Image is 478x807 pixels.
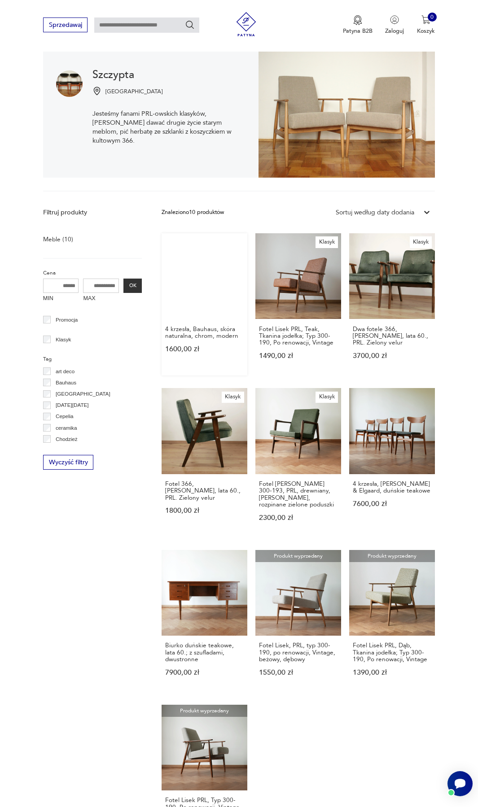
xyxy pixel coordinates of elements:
img: Szczypta [259,50,435,178]
p: 1390,00 zł [353,669,431,676]
button: Zaloguj [385,15,404,35]
img: Ikonka użytkownika [390,15,399,24]
img: Szczypta [56,70,83,97]
p: Zaloguj [385,27,404,35]
img: Ikonka pinezki mapy [92,87,101,96]
h3: Fotel Lisek, PRL, typ 300-190, po renowacji, Vintage, beżowy, dębowy [259,642,338,663]
a: Produkt wyprzedanyFotel Lisek PRL, Dąb, Tkanina jodełka; Typ 300-190, Po renowacji, VintageFotel ... [349,550,435,692]
p: [DATE][DATE] [56,401,89,410]
a: 4 krzesła, Bauhaus, skóra naturalna, chrom, modern4 krzesła, Bauhaus, skóra naturalna, chrom, mod... [162,233,247,375]
p: Cepelia [56,412,74,421]
h3: Biurko duńskie teakowe, lata 60.; z szufladami, dwustronne [165,642,244,663]
label: MIN [43,293,79,305]
h3: Fotel [PERSON_NAME] 300-193, PRL, drewniany, [PERSON_NAME], rozpinane zielone poduszki [259,480,338,508]
img: Ikona medalu [353,15,362,25]
p: Cena [43,269,142,278]
p: [GEOGRAPHIC_DATA] [105,88,162,96]
h3: 4 krzesła, Bauhaus, skóra naturalna, chrom, modern [165,326,244,340]
p: Filtruj produkty [43,208,142,217]
div: Sortuj według daty dodania [336,208,414,217]
p: 7900,00 zł [165,669,244,676]
button: Wyczyść filtry [43,455,93,470]
p: ceramika [56,423,77,432]
img: Ikona koszyka [421,15,430,24]
p: 1550,00 zł [259,669,338,676]
p: art deco [56,367,75,376]
p: 3700,00 zł [353,353,431,359]
button: 0Koszyk [417,15,435,35]
p: [GEOGRAPHIC_DATA] [56,389,110,398]
a: Sprzedawaj [43,23,88,28]
button: Szukaj [185,20,195,30]
p: Chodzież [56,435,78,444]
button: Patyna B2B [343,15,373,35]
h3: Fotel Lisek PRL, Dąb, Tkanina jodełka; Typ 300-190, Po renowacji, Vintage [353,642,431,663]
img: Patyna - sklep z meblami i dekoracjami vintage [231,12,261,36]
button: Sprzedawaj [43,17,88,32]
p: Jesteśmy fanami PRL-owskich klasyków, [PERSON_NAME] dawać drugie życie starym meblom, pić herbatę... [92,109,246,145]
p: Klasyk [56,335,71,344]
a: KlasykFotel Lisek PRL, Teak, Tkanina jodełka; Typ 300-190, Po renowacji, VintageFotel Lisek PRL, ... [255,233,341,375]
h1: Szczypta [92,70,246,80]
a: KlasykFotel Stefan 300-193, PRL, drewniany, Bączyk, rozpinane zielone poduszkiFotel [PERSON_NAME]... [255,388,341,537]
p: Tag [43,355,142,364]
button: OK [123,279,142,293]
p: Patyna B2B [343,27,373,35]
div: 0 [428,13,437,22]
p: Bauhaus [56,378,76,387]
label: MAX [83,293,119,305]
p: Promocja [56,315,78,324]
iframe: Smartsupp widget button [447,771,473,796]
p: 1600,00 zł [165,346,244,353]
div: Znaleziono 10 produktów [162,208,224,217]
a: KlasykFotel 366, Chierowski, lata 60., PRL. Zielony velurFotel 366, [PERSON_NAME], lata 60., PRL.... [162,388,247,537]
h3: Fotel 366, [PERSON_NAME], lata 60., PRL. Zielony velur [165,480,244,501]
a: Meble (10) [43,234,73,245]
p: 2300,00 zł [259,515,338,521]
p: 1490,00 zł [259,353,338,359]
a: Biurko duńskie teakowe, lata 60.; z szufladami, dwustronneBiurko duńskie teakowe, lata 60.; z szu... [162,550,247,692]
p: Ćmielów [56,446,76,455]
a: KlasykDwa fotele 366, Chierowski, lata 60., PRL. Zielony velurDwa fotele 366, [PERSON_NAME], lata... [349,233,435,375]
a: 4 krzesła, Schonning & Elgaard, duńskie teakowe4 krzesła, [PERSON_NAME] & Elgaard, duńskie teakow... [349,388,435,537]
a: Produkt wyprzedanyFotel Lisek, PRL, typ 300-190, po renowacji, Vintage, beżowy, dębowyFotel Lisek... [255,550,341,692]
p: 1800,00 zł [165,507,244,514]
h3: Dwa fotele 366, [PERSON_NAME], lata 60., PRL. Zielony velur [353,326,431,346]
p: Koszyk [417,27,435,35]
h3: Fotel Lisek PRL, Teak, Tkanina jodełka; Typ 300-190, Po renowacji, Vintage [259,326,338,346]
p: 7600,00 zł [353,501,431,507]
a: Ikona medaluPatyna B2B [343,15,373,35]
h3: 4 krzesła, [PERSON_NAME] & Elgaard, duńskie teakowe [353,480,431,494]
